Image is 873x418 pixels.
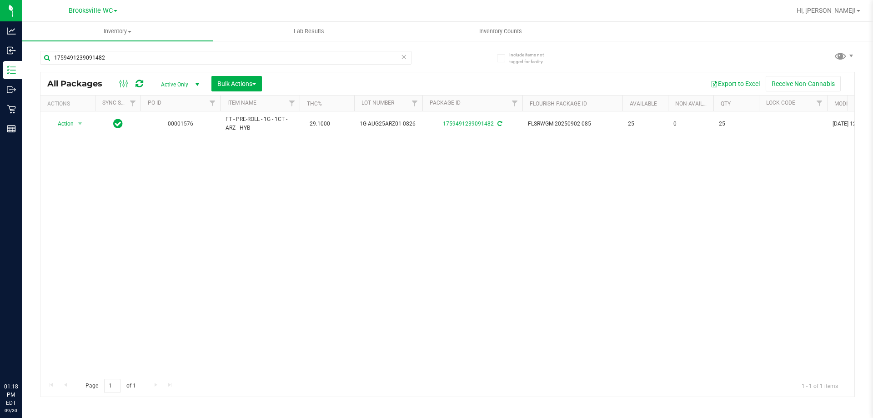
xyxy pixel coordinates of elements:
[205,96,220,111] a: Filter
[227,100,256,106] a: Item Name
[47,101,91,107] div: Actions
[7,26,16,35] inline-svg: Analytics
[7,46,16,55] inline-svg: Inbound
[213,22,405,41] a: Lab Results
[443,121,494,127] a: 1759491239091482
[4,383,18,407] p: 01:18 PM EDT
[628,120,662,128] span: 25
[407,96,422,111] a: Filter
[812,96,827,111] a: Filter
[794,379,845,393] span: 1 - 1 of 1 items
[22,27,213,35] span: Inventory
[168,121,193,127] a: 00001576
[430,100,461,106] a: Package ID
[307,101,322,107] a: THC%
[7,65,16,75] inline-svg: Inventory
[285,96,300,111] a: Filter
[125,96,140,111] a: Filter
[719,120,753,128] span: 25
[104,379,120,393] input: 1
[47,79,111,89] span: All Packages
[766,100,795,106] a: Lock Code
[766,76,841,91] button: Receive Non-Cannabis
[50,117,74,130] span: Action
[305,117,335,131] span: 29.1000
[360,120,417,128] span: 1G-AUG25ARZ01-0826
[7,105,16,114] inline-svg: Retail
[7,124,16,133] inline-svg: Reports
[226,115,294,132] span: FT - PRE-ROLL - 1G - 1CT - ARZ - HYB
[148,100,161,106] a: PO ID
[401,51,407,63] span: Clear
[75,117,86,130] span: select
[217,80,256,87] span: Bulk Actions
[22,22,213,41] a: Inventory
[69,7,113,15] span: Brooksville WC
[530,101,587,107] a: Flourish Package ID
[102,100,137,106] a: Sync Status
[7,85,16,94] inline-svg: Outbound
[78,379,143,393] span: Page of 1
[507,96,522,111] a: Filter
[675,101,716,107] a: Non-Available
[721,101,731,107] a: Qty
[496,121,502,127] span: Sync from Compliance System
[673,120,708,128] span: 0
[705,76,766,91] button: Export to Excel
[9,345,36,373] iframe: Resource center
[113,117,123,130] span: In Sync
[40,51,411,65] input: Search Package ID, Item Name, SKU, Lot or Part Number...
[405,22,596,41] a: Inventory Counts
[509,51,555,65] span: Include items not tagged for facility
[281,27,336,35] span: Lab Results
[797,7,856,14] span: Hi, [PERSON_NAME]!
[211,76,262,91] button: Bulk Actions
[467,27,534,35] span: Inventory Counts
[4,407,18,414] p: 09/20
[528,120,617,128] span: FLSRWGM-20250902-085
[361,100,394,106] a: Lot Number
[630,101,657,107] a: Available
